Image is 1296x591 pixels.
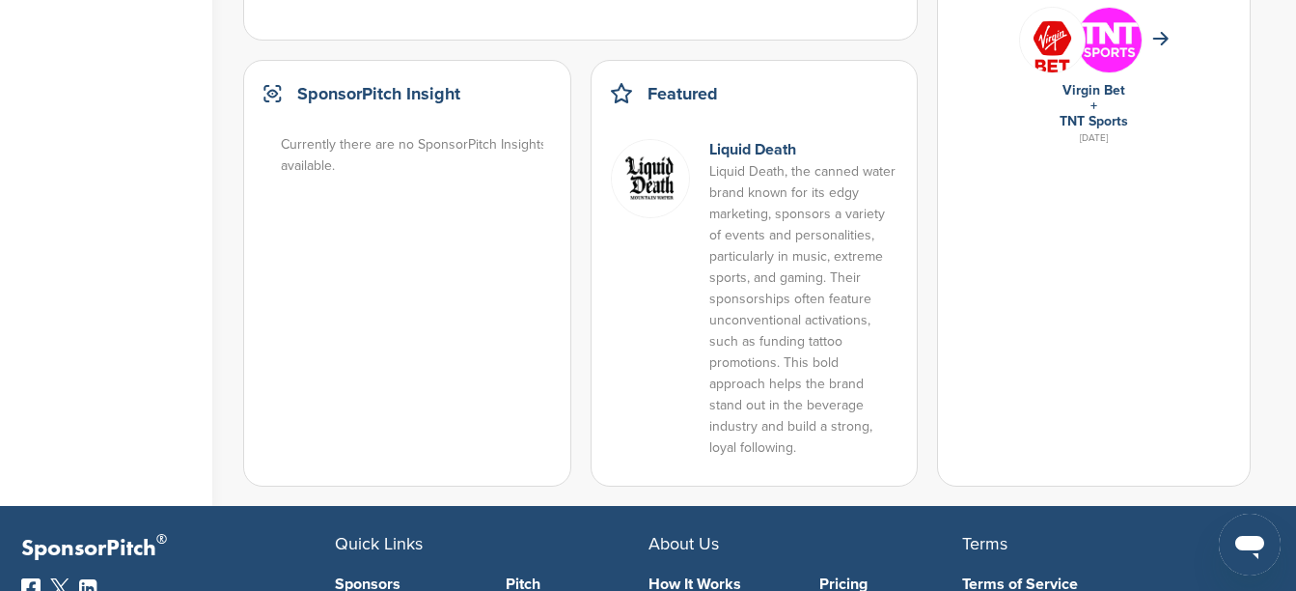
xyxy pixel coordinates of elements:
[1062,82,1125,98] a: Virgin Bet
[297,80,460,107] h2: SponsorPitch Insight
[156,527,167,551] span: ®
[21,535,335,563] p: SponsorPitch
[1219,514,1281,576] iframe: Button to launch messaging window
[957,129,1230,147] div: [DATE]
[1020,8,1085,86] img: Images (26)
[709,161,898,459] p: Liquid Death, the canned water brand known for its edgy marketing, sponsors a variety of events a...
[709,140,796,159] a: Liquid Death
[1090,98,1097,114] a: +
[648,80,718,107] h2: Featured
[648,533,719,554] span: About Us
[962,533,1007,554] span: Terms
[1077,8,1142,72] img: Qiv8dqs7 400x400
[281,134,553,177] div: Currently there are no SponsorPitch Insights available.
[611,139,690,218] img: Screen shot 2022 01 05 at 10.58.13 am
[335,533,423,554] span: Quick Links
[1060,113,1128,129] a: TNT Sports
